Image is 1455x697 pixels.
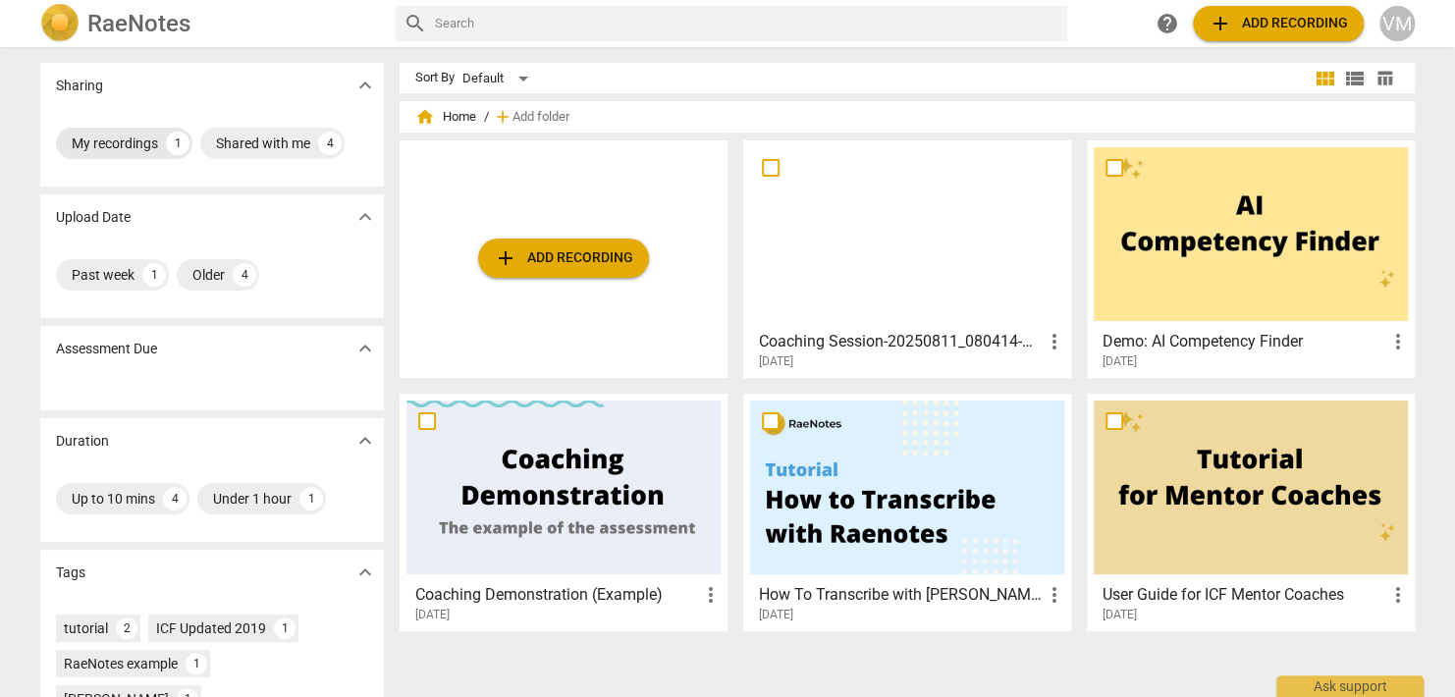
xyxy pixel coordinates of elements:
div: Sort By [415,71,455,85]
span: Home [415,107,476,127]
button: Show more [350,334,380,363]
a: LogoRaeNotes [40,4,380,43]
button: Show more [350,202,380,232]
h3: User Guide for ICF Mentor Coaches [1103,583,1386,607]
div: Shared with me [216,134,310,153]
a: Help [1150,6,1185,41]
h3: Coaching Demonstration (Example) [415,583,699,607]
div: 1 [186,653,207,674]
div: tutorial [64,618,108,638]
span: Add recording [494,246,633,270]
span: [DATE] [759,353,793,370]
span: table_chart [1375,69,1394,87]
span: expand_more [353,429,377,453]
span: add [493,107,512,127]
div: RaeNotes example [64,654,178,673]
button: Tile view [1311,64,1340,93]
button: Table view [1370,64,1399,93]
img: Logo [40,4,80,43]
button: Upload [1193,6,1364,41]
span: more_vert [1386,583,1410,607]
span: expand_more [353,205,377,229]
div: Up to 10 mins [72,489,155,509]
div: 1 [142,263,166,287]
span: [DATE] [759,607,793,623]
div: 4 [233,263,256,287]
div: 1 [166,132,189,155]
h3: Coaching Session-20250811_080414-Meeting Recording [759,330,1043,353]
span: Add recording [1209,12,1348,35]
div: Under 1 hour [213,489,292,509]
span: [DATE] [1103,607,1137,623]
p: Tags [56,563,85,583]
a: Coaching Session-20250811_080414-Meeting Recording[DATE] [750,147,1064,369]
span: search [404,12,427,35]
span: view_list [1343,67,1367,90]
a: Coaching Demonstration (Example)[DATE] [406,401,721,622]
button: Show more [350,71,380,100]
div: ICF Updated 2019 [156,618,266,638]
a: Demo: AI Competency Finder[DATE] [1094,147,1408,369]
span: expand_more [353,337,377,360]
span: Add folder [512,110,569,125]
button: List view [1340,64,1370,93]
h3: Demo: AI Competency Finder [1103,330,1386,353]
button: Show more [350,558,380,587]
p: Duration [56,431,109,452]
div: My recordings [72,134,158,153]
a: How To Transcribe with [PERSON_NAME][DATE] [750,401,1064,622]
span: more_vert [1386,330,1410,353]
div: Past week [72,265,135,285]
button: Show more [350,426,380,456]
span: add [1209,12,1232,35]
p: Sharing [56,76,103,96]
button: Upload [478,239,649,278]
span: more_vert [1043,583,1066,607]
span: home [415,107,435,127]
span: [DATE] [415,607,450,623]
div: 1 [299,487,323,510]
input: Search [435,8,1059,39]
span: add [494,246,517,270]
span: more_vert [699,583,723,607]
span: help [1156,12,1179,35]
p: Assessment Due [56,339,157,359]
a: User Guide for ICF Mentor Coaches[DATE] [1094,401,1408,622]
div: Older [192,265,225,285]
span: more_vert [1043,330,1066,353]
span: view_module [1314,67,1337,90]
div: Default [462,63,535,94]
p: Upload Date [56,207,131,228]
div: 1 [274,617,296,639]
h3: How To Transcribe with RaeNotes [759,583,1043,607]
h2: RaeNotes [87,10,190,37]
span: / [484,110,489,125]
span: expand_more [353,74,377,97]
span: expand_more [353,561,377,584]
div: 2 [116,617,137,639]
div: 4 [163,487,187,510]
button: VM [1379,6,1415,41]
div: 4 [318,132,342,155]
div: Ask support [1276,675,1424,697]
span: [DATE] [1103,353,1137,370]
